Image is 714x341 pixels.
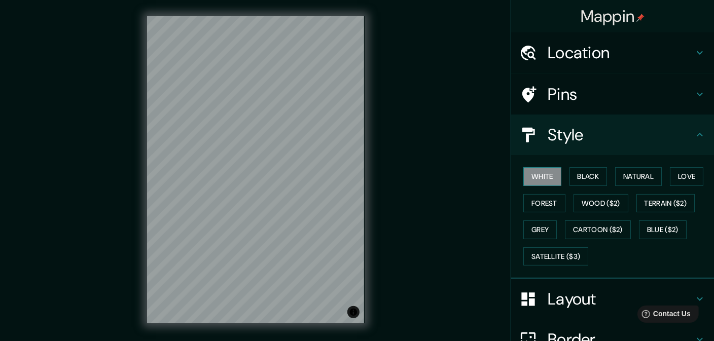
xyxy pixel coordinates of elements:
[511,74,714,115] div: Pins
[147,16,365,323] canvas: Map
[347,306,360,318] button: Toggle attribution
[574,194,628,213] button: Wood ($2)
[581,6,645,26] h4: Mappin
[523,247,588,266] button: Satellite ($3)
[548,84,694,104] h4: Pins
[511,32,714,73] div: Location
[636,194,695,213] button: Terrain ($2)
[548,289,694,309] h4: Layout
[639,220,687,239] button: Blue ($2)
[548,43,694,63] h4: Location
[670,167,703,186] button: Love
[548,125,694,145] h4: Style
[636,14,645,22] img: pin-icon.png
[569,167,608,186] button: Black
[523,194,565,213] button: Forest
[523,167,561,186] button: White
[615,167,662,186] button: Natural
[565,220,631,239] button: Cartoon ($2)
[511,115,714,155] div: Style
[511,279,714,319] div: Layout
[624,301,703,330] iframe: Help widget launcher
[523,220,557,239] button: Grey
